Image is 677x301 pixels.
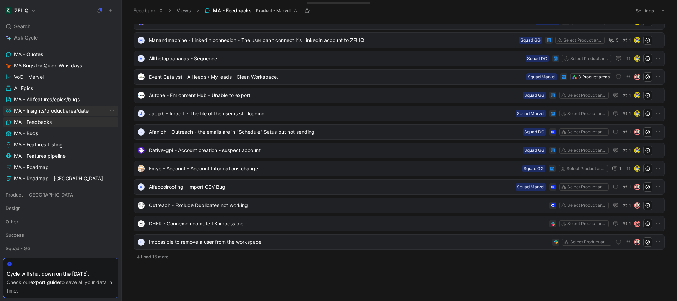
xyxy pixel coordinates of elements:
[149,183,513,191] span: Alfacoolroofing - Import CSV Bug
[3,257,118,269] div: Squad - DC
[621,220,633,228] button: 1
[14,7,29,14] h1: ZELIQ
[14,141,63,148] span: MA - Features Listing
[149,73,524,81] span: Event Catalyst - All leads / My leads - Clean Workspace.
[14,85,33,92] span: All Epics
[567,220,607,227] div: Select Product areas
[149,54,523,63] span: Allthetopbananas - Sequence
[3,128,118,139] a: MA - Bugs
[3,203,118,213] div: Design
[14,130,38,137] span: MA - Bugs
[621,36,633,44] button: 1
[629,112,631,116] span: 1
[629,130,631,134] span: 1
[3,72,118,82] a: VoC - Marvel
[14,119,52,126] span: MA - Feedbacks
[635,74,640,79] img: avatar
[14,96,80,103] span: MA - All features/epics/bugs
[3,117,118,127] a: MA - Feedbacks
[149,238,549,246] span: Impossible to remove a user from the workspace
[3,189,118,202] div: Product - [GEOGRAPHIC_DATA]
[635,221,640,226] div: M
[3,139,118,150] a: MA - Features Listing
[134,179,665,195] a: aAlfacoolroofing - Import CSV BugSelect Product areasSquad Marvel1avatar
[567,92,607,99] div: Select Product areas
[130,5,166,16] button: Feedback
[567,110,607,117] div: Select Product areas
[149,91,520,100] span: Autone - Enrichment Hub - Unable to export
[517,183,544,191] div: Squad Marvel
[635,93,640,98] img: avatar
[635,56,640,61] img: avatar
[138,37,145,44] div: M
[149,201,547,210] span: Outreach - Exclude Duplicates not working
[138,239,145,246] div: h
[14,22,30,31] span: Search
[578,73,610,80] div: 3 Product areas
[621,110,633,118] button: 1
[635,166,640,171] img: avatar
[3,151,118,161] a: MA - Features pipeline
[3,36,118,184] div: Product - MarvelMA - QuotesMA Bugs for Quick Wins daysVoC - MarvelAll EpicsMA - All features/epic...
[138,147,145,154] img: logo
[635,240,640,245] img: avatar
[524,92,544,99] div: Squad GG
[3,83,118,94] a: All Epics
[629,20,631,24] span: 1
[619,167,621,171] span: 1
[109,107,116,114] button: View actions
[3,257,118,267] div: Squad - DC
[517,110,544,117] div: Squad Marvel
[14,107,89,114] span: MA - Insights/product area/date
[138,128,145,136] div: -
[524,128,544,136] div: Squad DC
[3,162,118,173] a: MA - Roadmap
[629,93,631,97] span: 1
[621,183,633,191] button: 1
[621,91,633,99] button: 1
[3,49,118,60] a: MA - Quotes
[149,128,520,136] span: Afaniph - Outreach - the emails are in "Schedule" Satus but not sending
[134,88,665,103] a: logoAutone - Enrichment Hub - Unable to exportSelect Product areasSquad GG1avatar
[635,38,640,43] img: avatar
[14,62,82,69] span: MA Bugs for Quick Wins days
[213,7,252,14] span: MA - Feedbacks
[567,183,607,191] div: Select Product areas
[567,202,607,209] div: Select Product areas
[3,243,118,256] div: Squad - GG
[524,165,544,172] div: Squad GG
[3,94,118,105] a: MA - All features/epics/bugs
[6,231,24,239] span: Success
[134,106,665,121] a: JJabjab - Import - The file of the user is still loadingSelect Product areasSquad Marvel1avatar
[30,279,60,285] a: export guide
[138,165,145,172] img: logo
[520,37,541,44] div: Squad GG
[149,164,519,173] span: Emye - Account - Account Informations change
[608,36,620,44] button: 5
[138,220,145,227] img: logo
[3,243,118,254] div: Squad - GG
[3,216,118,227] div: Other
[149,36,516,44] span: Manandmachine - Linkedin connexion - The user can't connect his Linkedin account to ZELIQ
[138,92,145,99] img: logo
[3,203,118,216] div: Design
[6,245,31,252] span: Squad - GG
[201,5,301,16] button: MA - FeedbacksProduct - Marvel
[3,230,118,240] div: Success
[134,216,665,231] a: logoDHER - Connexion compte LK impossibleSelect Product areas1M
[138,202,145,209] img: logo
[14,164,49,171] span: MA - Roadmap
[629,203,631,207] span: 1
[138,73,145,80] img: logo
[149,219,547,228] span: DHER - Connexion compte LK impossible
[635,203,640,208] img: avatar
[616,38,618,42] span: 5
[524,147,544,154] div: Squad GG
[635,130,640,134] img: avatar
[563,37,603,44] div: Select Product areas
[567,147,607,154] div: Select Product areas
[6,205,21,212] span: Design
[635,185,640,189] img: avatar
[621,201,633,209] button: 1
[138,110,145,117] div: J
